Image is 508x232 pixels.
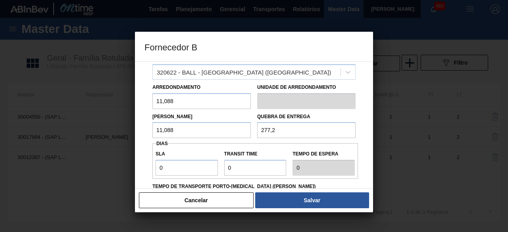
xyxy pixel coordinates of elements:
span: Dias [156,141,168,146]
label: Quebra de entrega [257,114,310,119]
label: Tempo de espera [292,148,355,160]
label: Tempo de Transporte Porto-[MEDICAL_DATA] ([PERSON_NAME]) [152,181,356,192]
label: [PERSON_NAME] [152,114,192,119]
label: Transit Time [224,148,287,160]
label: Arredondamento [152,84,200,90]
label: SLA [156,148,218,160]
button: Salvar [255,192,369,208]
label: Unidade de arredondamento [257,82,356,93]
button: Cancelar [139,192,254,208]
h3: Fornecedor B [135,32,373,62]
div: 320622 - BALL - [GEOGRAPHIC_DATA] ([GEOGRAPHIC_DATA]) [157,69,331,75]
